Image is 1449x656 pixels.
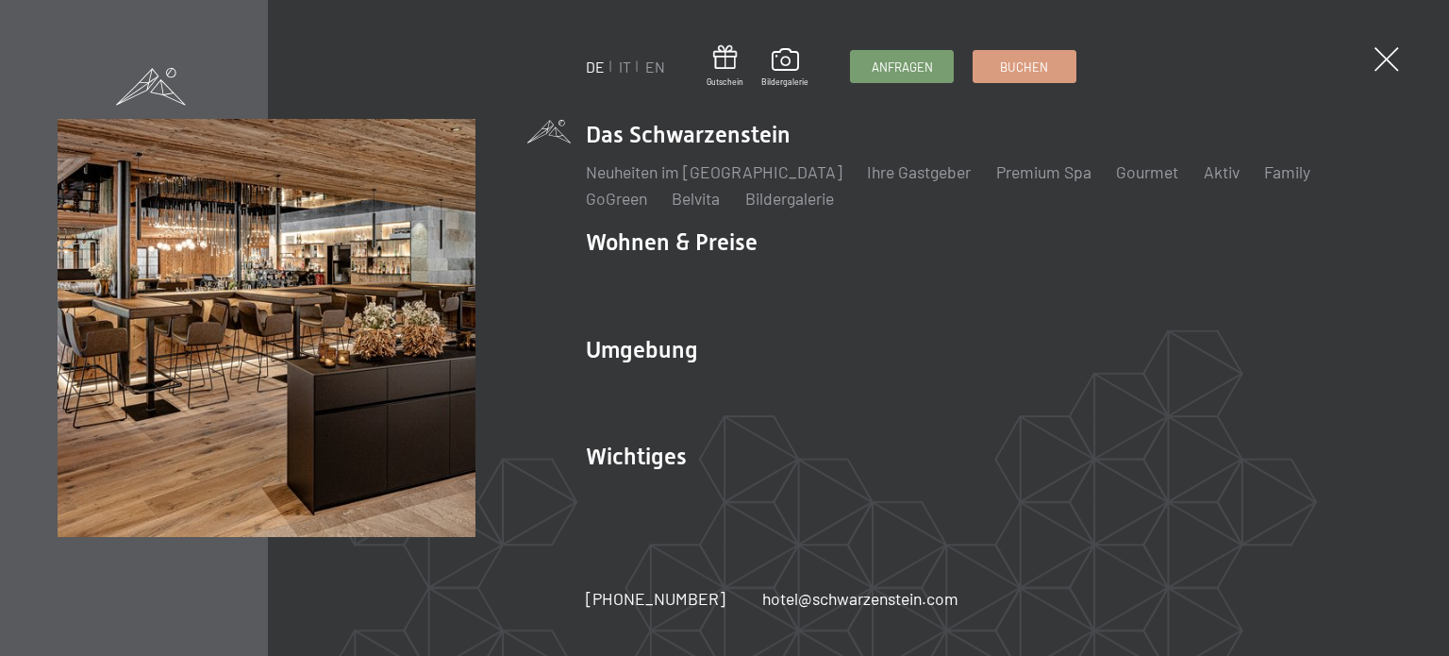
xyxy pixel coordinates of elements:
[872,59,933,76] span: Anfragen
[707,45,743,88] a: Gutschein
[1204,161,1240,182] a: Aktiv
[586,587,725,611] a: [PHONE_NUMBER]
[586,588,725,609] span: [PHONE_NUMBER]
[707,76,743,88] span: Gutschein
[1116,161,1178,182] a: Gourmet
[645,58,665,76] a: EN
[761,76,808,88] span: Bildergalerie
[974,51,1075,82] a: Buchen
[762,587,958,611] a: hotel@schwarzenstein.com
[867,161,971,182] a: Ihre Gastgeber
[586,161,842,182] a: Neuheiten im [GEOGRAPHIC_DATA]
[586,58,605,76] a: DE
[672,188,720,209] a: Belvita
[851,51,953,82] a: Anfragen
[1264,161,1310,182] a: Family
[586,188,647,209] a: GoGreen
[619,58,631,76] a: IT
[761,48,808,88] a: Bildergalerie
[1000,59,1048,76] span: Buchen
[996,161,1091,182] a: Premium Spa
[745,188,834,209] a: Bildergalerie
